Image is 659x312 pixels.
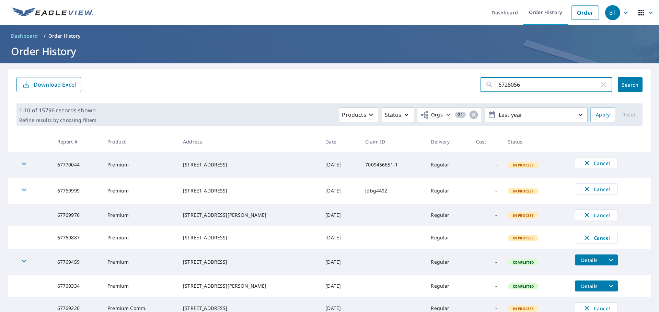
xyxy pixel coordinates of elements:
a: Dashboard [8,30,41,41]
button: detailsBtn-67769459 [575,254,604,265]
div: [STREET_ADDRESS][PERSON_NAME] [183,283,314,289]
th: Product [102,132,177,152]
td: - [471,275,502,297]
td: [DATE] [320,226,360,249]
span: Details [579,257,600,263]
td: - [471,152,502,178]
td: 67770044 [52,152,102,178]
li: / [44,32,46,40]
button: Search [618,77,643,92]
th: Address [177,132,320,152]
p: 1-10 of 15796 records shown [19,106,96,114]
td: Premium [102,249,177,275]
td: Regular [425,152,470,178]
p: Refine results by choosing filters [19,117,96,123]
span: In Process [509,306,538,311]
div: [STREET_ADDRESS] [183,259,314,265]
div: [STREET_ADDRESS] [183,234,314,241]
span: Cancel [582,185,611,193]
th: Claim ID [360,132,425,152]
button: Apply [590,107,615,122]
button: Cancel [575,183,618,195]
td: [DATE] [320,204,360,226]
span: Orgs [420,111,443,119]
td: 67769999 [52,178,102,204]
button: Status [382,107,414,122]
div: [STREET_ADDRESS][PERSON_NAME] [183,212,314,219]
td: - [471,204,502,226]
p: Products [342,111,366,119]
td: Regular [425,226,470,249]
td: 67769887 [52,226,102,249]
button: filesDropdownBtn-67769459 [604,254,618,265]
td: Premium [102,275,177,297]
button: filesDropdownBtn-67769334 [604,280,618,291]
td: 7009456651-1 [360,152,425,178]
td: Regular [425,275,470,297]
input: Address, Report #, Claim ID, etc. [498,75,599,94]
p: Order History [48,33,81,39]
td: [DATE] [320,178,360,204]
h1: Order History [8,44,651,58]
td: 67769459 [52,249,102,275]
button: Products [339,107,379,122]
td: Premium [102,152,177,178]
th: Report # [52,132,102,152]
span: Details [579,283,600,289]
button: Orgs21 [417,107,482,122]
span: Dashboard [11,33,38,39]
span: Search [623,82,637,88]
td: - [471,178,502,204]
span: In Process [509,213,538,218]
td: Regular [425,178,470,204]
div: BT [605,5,620,20]
td: 67769334 [52,275,102,297]
p: Status [385,111,402,119]
th: Date [320,132,360,152]
th: Cost [471,132,502,152]
th: Status [502,132,569,152]
a: Order [571,5,599,20]
span: Cancel [582,159,611,167]
span: In Process [509,236,538,240]
button: Last year [485,107,588,122]
p: Download Excel [34,81,76,88]
td: - [471,226,502,249]
td: Regular [425,249,470,275]
th: Delivery [425,132,470,152]
td: Premium [102,226,177,249]
nav: breadcrumb [8,30,651,41]
img: EV Logo [12,8,93,18]
span: Completed [509,284,538,289]
p: Last year [496,109,576,121]
span: Completed [509,260,538,265]
div: [STREET_ADDRESS] [183,187,314,194]
span: 21 [455,112,466,117]
div: [STREET_ADDRESS] [183,305,314,312]
td: [DATE] [320,152,360,178]
span: Apply [596,111,610,119]
button: Download Excel [16,77,81,92]
td: - [471,249,502,275]
td: Premium [102,178,177,204]
span: Cancel [582,234,611,242]
span: In Process [509,163,538,167]
button: Cancel [575,209,618,221]
button: detailsBtn-67769334 [575,280,604,291]
td: Premium [102,204,177,226]
td: Regular [425,204,470,226]
span: In Process [509,189,538,194]
td: [DATE] [320,275,360,297]
td: 67769976 [52,204,102,226]
button: Cancel [575,232,618,244]
span: Cancel [582,211,611,219]
td: [DATE] [320,249,360,275]
div: [STREET_ADDRESS] [183,161,314,168]
td: Jdbg4492 [360,178,425,204]
button: Cancel [575,157,618,169]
